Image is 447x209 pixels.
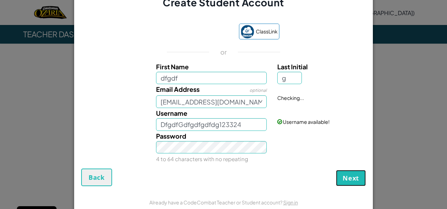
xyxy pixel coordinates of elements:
span: Email Address [156,85,200,93]
a: Sign in [283,199,298,205]
span: ClassLink [256,26,278,37]
span: Checking... [277,95,304,101]
small: 4 to 64 characters with no repeating [156,156,248,162]
img: classlink-logo-small.png [241,25,254,38]
span: optional [250,88,267,93]
span: Last Initial [277,63,308,71]
button: Back [81,169,112,186]
iframe: Sign in with Google Button [164,24,235,40]
span: Password [156,132,186,140]
span: Username [156,109,187,117]
button: Next [336,170,366,186]
p: or [220,48,227,56]
span: Already have a CodeCombat Teacher or Student account? [149,199,283,205]
span: Next [343,174,359,182]
span: Username available! [283,119,330,125]
span: First Name [156,63,189,71]
span: Back [89,173,105,182]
